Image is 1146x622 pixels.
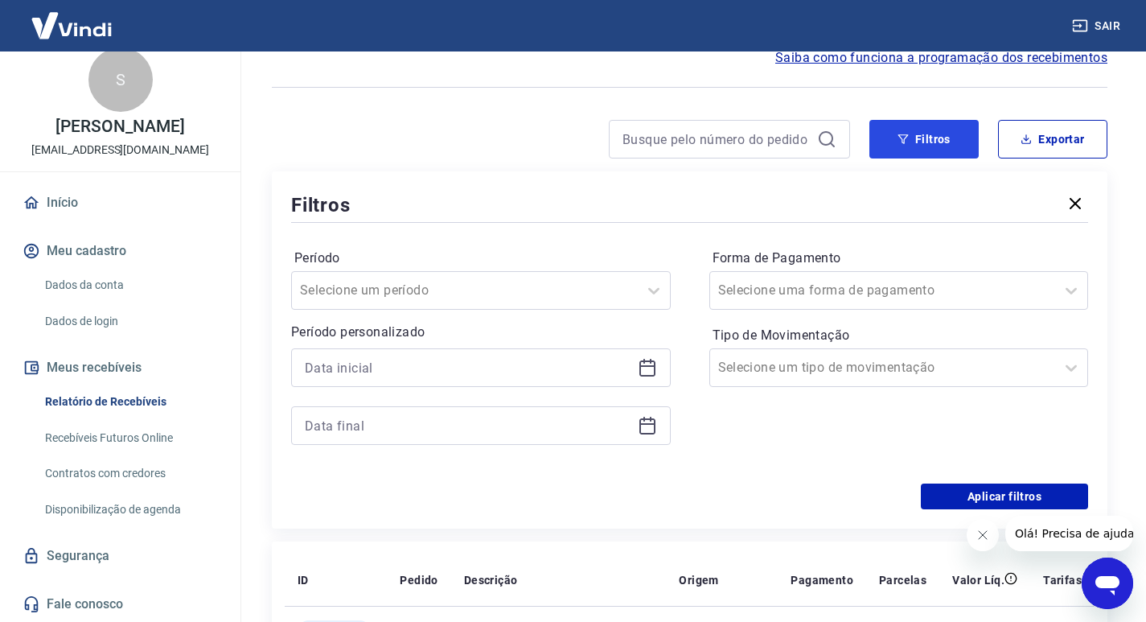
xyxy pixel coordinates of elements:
[19,587,221,622] a: Fale conosco
[39,493,221,526] a: Disponibilização de agenda
[1069,11,1127,41] button: Sair
[19,538,221,574] a: Segurança
[305,356,631,380] input: Data inicial
[39,422,221,455] a: Recebíveis Futuros Online
[622,127,811,151] input: Busque pelo número do pedido
[39,305,221,338] a: Dados de login
[1082,558,1133,609] iframe: Botão para abrir a janela de mensagens
[19,185,221,220] a: Início
[298,572,309,588] p: ID
[39,269,221,302] a: Dados da conta
[88,47,153,112] div: S
[713,326,1086,345] label: Tipo de Movimentação
[19,1,124,50] img: Vindi
[791,572,853,588] p: Pagamento
[291,192,351,218] h5: Filtros
[464,572,518,588] p: Descrição
[879,572,926,588] p: Parcelas
[19,350,221,385] button: Meus recebíveis
[400,572,437,588] p: Pedido
[39,385,221,418] a: Relatório de Recebíveis
[998,120,1107,159] button: Exportar
[1043,572,1082,588] p: Tarifas
[869,120,979,159] button: Filtros
[305,414,631,438] input: Data final
[19,233,221,269] button: Meu cadastro
[31,142,209,159] p: [EMAIL_ADDRESS][DOMAIN_NAME]
[679,572,718,588] p: Origem
[775,48,1107,68] a: Saiba como funciona a programação dos recebimentos
[39,457,221,490] a: Contratos com credores
[294,249,667,268] label: Período
[713,249,1086,268] label: Forma de Pagamento
[921,484,1088,509] button: Aplicar filtros
[55,118,184,135] p: [PERSON_NAME]
[1005,516,1133,551] iframe: Mensagem da empresa
[967,519,999,551] iframe: Fechar mensagem
[952,572,1004,588] p: Valor Líq.
[291,323,671,342] p: Período personalizado
[10,11,135,24] span: Olá! Precisa de ajuda?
